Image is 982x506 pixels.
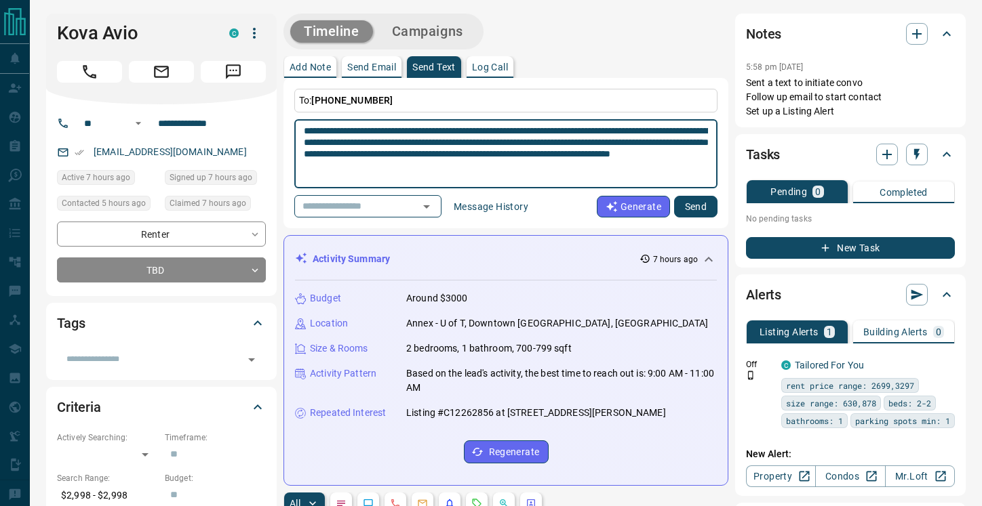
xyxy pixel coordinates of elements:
[786,414,843,427] span: bathrooms: 1
[201,61,266,83] span: Message
[310,406,386,420] p: Repeated Interest
[417,197,436,216] button: Open
[815,465,885,487] a: Condos
[57,472,158,484] p: Search Range:
[165,196,266,215] div: Tue Aug 12 2025
[888,396,931,410] span: beds: 2-2
[406,291,468,305] p: Around $3000
[294,89,718,112] p: To:
[795,360,864,371] a: Tailored For You
[746,138,955,171] div: Tasks
[746,465,816,487] a: Property
[62,171,130,184] span: Active 7 hours ago
[57,431,158,444] p: Actively Searching:
[57,391,266,423] div: Criteria
[446,196,536,217] button: Message History
[653,253,698,266] p: 7 hours ago
[310,341,368,356] p: Size & Rooms
[781,360,791,370] div: condos.ca
[464,440,549,463] button: Regenerate
[597,196,670,217] button: Generate
[129,61,194,83] span: Email
[746,62,804,72] p: 5:58 pm [DATE]
[290,20,373,43] button: Timeline
[62,196,146,210] span: Contacted 5 hours ago
[746,278,955,311] div: Alerts
[165,431,266,444] p: Timeframe:
[855,414,950,427] span: parking spots min: 1
[827,327,832,337] p: 1
[746,144,780,165] h2: Tasks
[786,379,914,392] span: rent price range: 2699,3297
[746,447,955,461] p: New Alert:
[57,222,266,247] div: Renter
[130,115,146,131] button: Open
[746,237,955,259] button: New Task
[746,371,755,380] svg: Push Notification Only
[674,196,718,217] button: Send
[347,62,396,72] p: Send Email
[412,62,456,72] p: Send Text
[406,406,666,420] p: Listing #C12262856 at [STREET_ADDRESS][PERSON_NAME]
[885,465,955,487] a: Mr.Loft
[295,247,717,272] div: Activity Summary7 hours ago
[57,196,158,215] div: Tue Aug 12 2025
[57,61,122,83] span: Call
[242,350,261,369] button: Open
[57,312,85,334] h2: Tags
[57,307,266,339] div: Tags
[746,76,955,119] p: Sent a text to initiate convo Follow up email to start contact Set up a Listing Alert
[311,95,393,106] span: [PHONE_NUMBER]
[310,316,348,331] p: Location
[406,316,708,331] p: Annex - U of T, Downtown [GEOGRAPHIC_DATA], [GEOGRAPHIC_DATA]
[770,187,807,196] p: Pending
[170,196,246,210] span: Claimed 7 hours ago
[57,22,209,44] h1: Kova Avio
[310,291,341,305] p: Budget
[170,171,252,184] span: Signed up 7 hours ago
[746,23,781,45] h2: Notes
[165,472,266,484] p: Budget:
[746,358,773,371] p: Off
[863,327,928,337] p: Building Alerts
[815,187,821,196] p: 0
[880,188,928,197] p: Completed
[94,146,247,157] a: [EMAIL_ADDRESS][DOMAIN_NAME]
[229,28,239,38] div: condos.ca
[760,327,819,337] p: Listing Alerts
[57,257,266,282] div: TBD
[57,396,101,418] h2: Criteria
[746,209,955,229] p: No pending tasks
[290,62,331,72] p: Add Note
[746,18,955,50] div: Notes
[786,396,876,410] span: size range: 630,878
[313,252,390,266] p: Activity Summary
[936,327,941,337] p: 0
[746,284,781,305] h2: Alerts
[165,170,266,189] div: Tue Aug 12 2025
[406,366,717,395] p: Based on the lead's activity, the best time to reach out is: 9:00 AM - 11:00 AM
[75,148,84,157] svg: Email Verified
[472,62,508,72] p: Log Call
[406,341,572,356] p: 2 bedrooms, 1 bathroom, 700-799 sqft
[310,366,376,381] p: Activity Pattern
[57,170,158,189] div: Tue Aug 12 2025
[378,20,477,43] button: Campaigns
